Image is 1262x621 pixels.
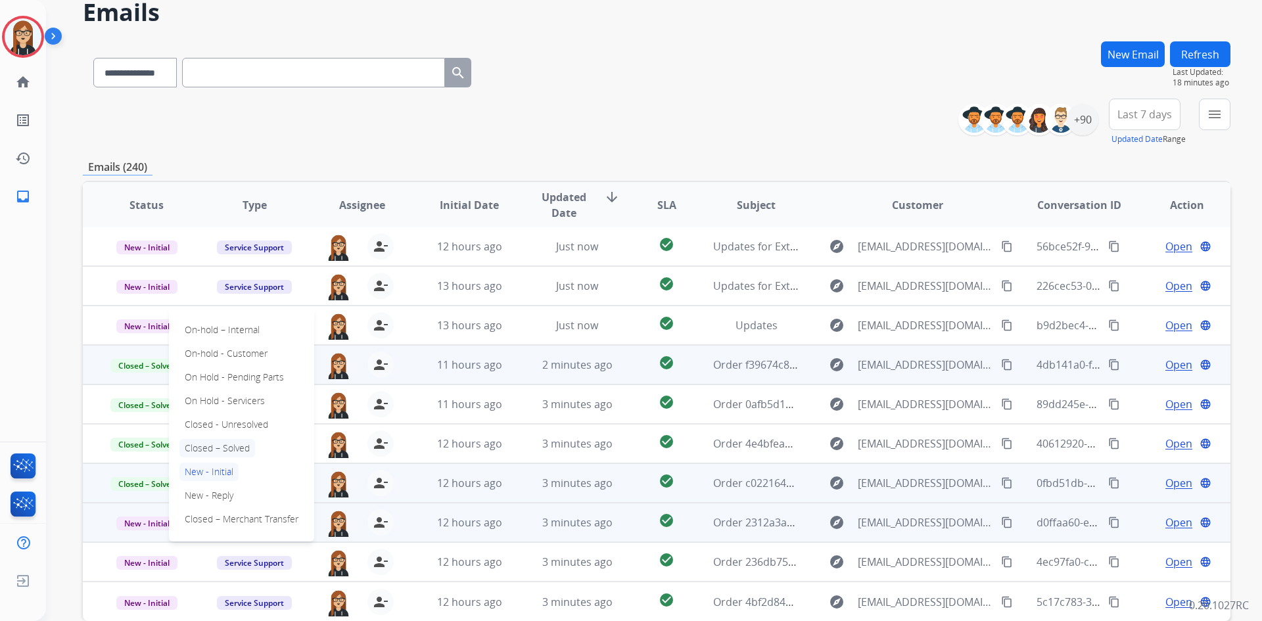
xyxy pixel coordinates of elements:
[373,239,388,254] mat-icon: person_remove
[1108,477,1120,489] mat-icon: content_copy
[657,197,676,213] span: SLA
[1173,67,1230,78] span: Last Updated:
[659,237,674,252] mat-icon: check_circle
[1109,99,1180,130] button: Last 7 days
[116,280,177,294] span: New - Initial
[858,357,993,373] span: [EMAIL_ADDRESS][DOMAIN_NAME]
[110,359,183,373] span: Closed – Solved
[1001,438,1013,449] mat-icon: content_copy
[373,357,388,373] mat-icon: person_remove
[604,189,620,205] mat-icon: arrow_downward
[1200,241,1211,252] mat-icon: language
[713,239,1132,254] span: Updates for Extend bd431c86-0219-4f79-ad79-3a56b53a6a33_Lynne [PERSON_NAME]
[1200,556,1211,568] mat-icon: language
[1189,597,1249,613] p: 0.20.1027RC
[1037,197,1121,213] span: Conversation ID
[1001,556,1013,568] mat-icon: content_copy
[179,368,289,386] p: On Hold - Pending Parts
[325,233,352,261] img: agent-avatar
[1200,517,1211,528] mat-icon: language
[373,594,388,610] mat-icon: person_remove
[1001,359,1013,371] mat-icon: content_copy
[1200,319,1211,331] mat-icon: language
[713,436,941,451] span: Order 4e4bfea2-5bce-4b7f-92d5-383f5507ccb1
[659,434,674,449] mat-icon: check_circle
[1200,280,1211,292] mat-icon: language
[829,357,845,373] mat-icon: explore
[1037,239,1233,254] span: 56bce52f-915d-41f3-a07f-675e4347dd98
[437,515,502,530] span: 12 hours ago
[829,278,845,294] mat-icon: explore
[659,315,674,331] mat-icon: check_circle
[179,463,239,481] p: New - Initial
[659,355,674,371] mat-icon: check_circle
[373,554,388,570] mat-icon: person_remove
[179,415,273,434] p: Closed - Unresolved
[1037,476,1231,490] span: 0fbd51db-d735-419f-be68-8372ff9f4eb7
[373,515,388,530] mat-icon: person_remove
[659,552,674,568] mat-icon: check_circle
[713,476,942,490] span: Order c022164b-74da-4514-8cf3-4bff642e5d75
[829,515,845,530] mat-icon: explore
[116,556,177,570] span: New - Initial
[1001,517,1013,528] mat-icon: content_copy
[1001,319,1013,331] mat-icon: content_copy
[217,596,292,610] span: Service Support
[179,344,273,363] p: On-hold - Customer
[325,549,352,576] img: agent-avatar
[325,273,352,300] img: agent-avatar
[1165,594,1192,610] span: Open
[556,318,598,333] span: Just now
[1170,41,1230,67] button: Refresh
[5,18,41,55] img: avatar
[1037,318,1239,333] span: b9d2bec4-18ef-43ae-b6c6-b7549e858da1
[116,319,177,333] span: New - Initial
[179,486,239,505] p: New - Reply
[829,239,845,254] mat-icon: explore
[858,436,993,451] span: [EMAIL_ADDRESS][DOMAIN_NAME]
[1108,596,1120,608] mat-icon: content_copy
[179,392,270,410] p: On Hold - Servicers
[325,509,352,537] img: agent-avatar
[542,595,613,609] span: 3 minutes ago
[829,594,845,610] mat-icon: explore
[1200,596,1211,608] mat-icon: language
[325,589,352,616] img: agent-avatar
[110,438,183,451] span: Closed – Solved
[217,556,292,570] span: Service Support
[179,321,265,339] p: On-hold – Internal
[1037,397,1242,411] span: 89dd245e-dc0d-488d-b470-df2be550b9e2
[1165,396,1192,412] span: Open
[1001,280,1013,292] mat-icon: content_copy
[659,473,674,489] mat-icon: check_circle
[373,317,388,333] mat-icon: person_remove
[1108,438,1120,449] mat-icon: content_copy
[1165,317,1192,333] span: Open
[1200,398,1211,410] mat-icon: language
[325,352,352,379] img: agent-avatar
[1165,239,1192,254] span: Open
[437,318,502,333] span: 13 hours ago
[373,278,388,294] mat-icon: person_remove
[116,241,177,254] span: New - Initial
[1123,182,1230,228] th: Action
[659,513,674,528] mat-icon: check_circle
[1165,357,1192,373] span: Open
[15,112,31,128] mat-icon: list_alt
[1173,78,1230,88] span: 18 minutes ago
[1037,515,1236,530] span: d0ffaa60-ed46-4138-b9d6-237b1f6ab545
[1001,596,1013,608] mat-icon: content_copy
[110,477,183,491] span: Closed – Solved
[110,398,183,412] span: Closed – Solved
[1037,555,1231,569] span: 4ec97fa0-ce2d-4204-b46d-f46f99df2d4d
[1001,398,1013,410] mat-icon: content_copy
[736,318,778,333] span: Updates
[1165,278,1192,294] span: Open
[179,439,255,457] p: Closed – Solved
[1111,134,1163,145] button: Updated Date
[1108,359,1120,371] mat-icon: content_copy
[542,515,613,530] span: 3 minutes ago
[1200,438,1211,449] mat-icon: language
[534,189,594,221] span: Updated Date
[1108,319,1120,331] mat-icon: content_copy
